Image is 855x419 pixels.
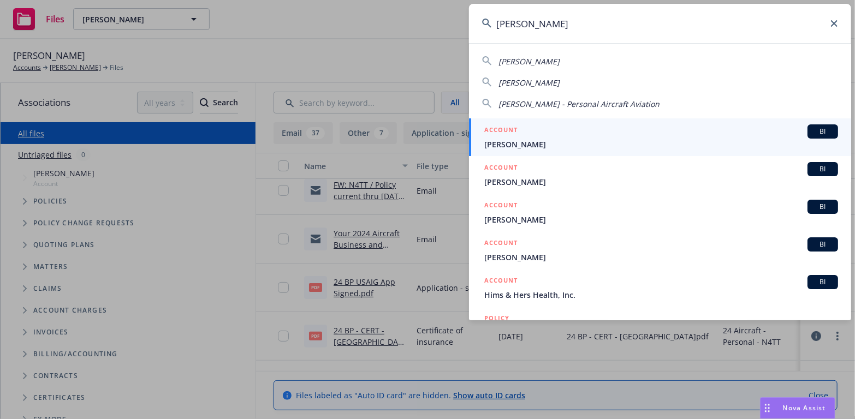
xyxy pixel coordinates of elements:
h5: ACCOUNT [484,162,518,175]
a: ACCOUNTBIHims & Hers Health, Inc. [469,269,851,307]
span: Hims & Hers Health, Inc. [484,289,838,301]
span: BI [812,277,834,287]
a: ACCOUNTBI[PERSON_NAME] [469,118,851,156]
button: Nova Assist [760,397,835,419]
h5: ACCOUNT [484,200,518,213]
a: ACCOUNTBI[PERSON_NAME] [469,194,851,231]
a: ACCOUNTBI[PERSON_NAME] [469,231,851,269]
span: Nova Assist [783,403,826,412]
span: [PERSON_NAME] [498,56,560,67]
span: [PERSON_NAME] - Personal Aircraft Aviation [498,99,660,109]
span: [PERSON_NAME] [484,214,838,225]
span: [PERSON_NAME] [484,176,838,188]
div: Drag to move [761,398,774,418]
span: BI [812,127,834,136]
h5: ACCOUNT [484,237,518,250]
span: [PERSON_NAME] [484,252,838,263]
h5: ACCOUNT [484,275,518,288]
span: BI [812,240,834,249]
span: [PERSON_NAME] [498,77,560,88]
span: BI [812,202,834,212]
input: Search... [469,4,851,43]
h5: ACCOUNT [484,124,518,137]
span: [PERSON_NAME] [484,139,838,150]
h5: POLICY [484,313,509,324]
a: POLICY [469,307,851,354]
span: BI [812,164,834,174]
a: ACCOUNTBI[PERSON_NAME] [469,156,851,194]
